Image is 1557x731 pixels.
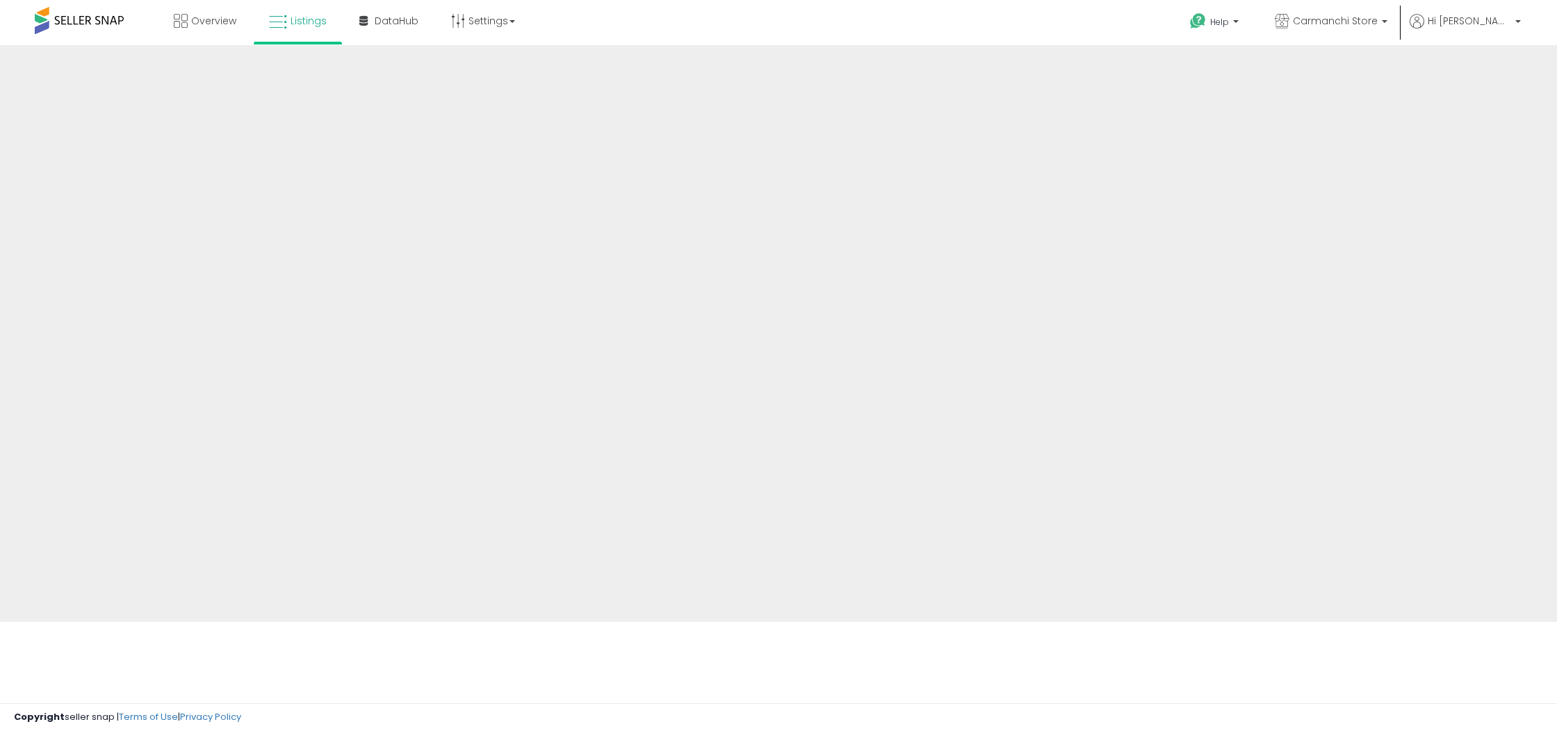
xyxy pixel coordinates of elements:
[1189,13,1207,30] i: Get Help
[1410,14,1521,45] a: Hi [PERSON_NAME]
[1210,16,1229,28] span: Help
[291,14,327,28] span: Listings
[1179,2,1253,45] a: Help
[1293,14,1378,28] span: Carmanchi Store
[1428,14,1511,28] span: Hi [PERSON_NAME]
[375,14,418,28] span: DataHub
[191,14,236,28] span: Overview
